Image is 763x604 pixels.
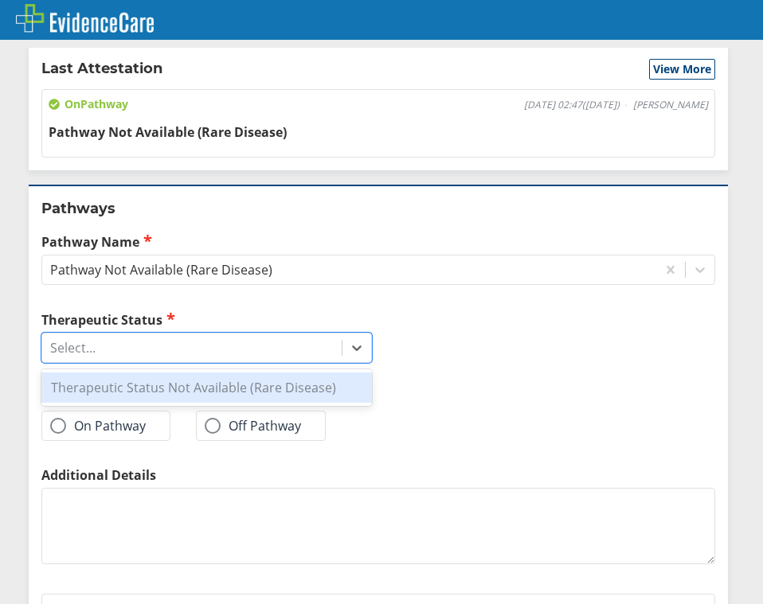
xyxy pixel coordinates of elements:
[50,339,96,357] div: Select...
[41,199,715,218] h2: Pathways
[41,232,715,251] label: Pathway Name
[41,466,715,484] label: Additional Details
[41,310,372,329] label: Therapeutic Status
[49,123,287,141] span: Pathway Not Available (Rare Disease)
[653,61,711,77] span: View More
[524,99,620,111] span: [DATE] 02:47 ( [DATE] )
[41,59,162,80] h2: Last Attestation
[50,261,272,279] div: Pathway Not Available (Rare Disease)
[50,418,146,434] label: On Pathway
[16,4,154,33] img: EvidenceCare
[205,418,301,434] label: Off Pathway
[49,96,128,112] span: On Pathway
[633,99,708,111] span: [PERSON_NAME]
[649,59,715,80] button: View More
[41,372,372,403] div: Therapeutic Status Not Available (Rare Disease)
